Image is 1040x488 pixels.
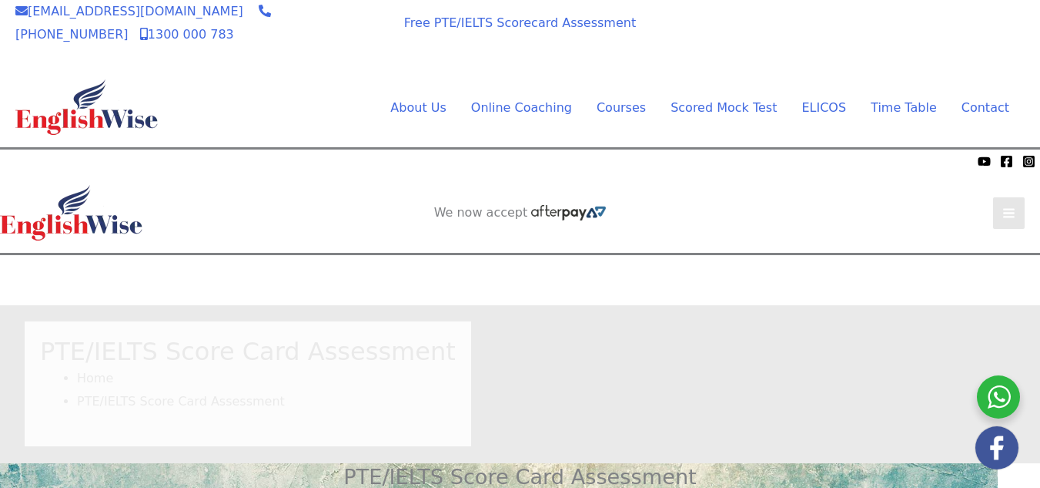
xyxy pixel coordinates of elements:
[402,268,640,298] a: AI SCORED PTE SOFTWARE REGISTER FOR FREE SOFTWARE TRIAL
[789,96,858,119] a: ELICOS
[378,96,458,119] a: About UsMenu Toggle
[8,153,89,169] span: We now accept
[140,27,234,42] a: 1300 000 783
[597,100,646,115] span: Courses
[771,21,1009,52] a: AI SCORED PTE SOFTWARE REGISTER FOR FREE SOFTWARE TRIAL
[1022,155,1035,168] a: Instagram
[309,45,351,53] img: Afterpay-Logo
[404,15,636,30] a: Free PTE/IELTS Scorecard Assessment
[871,100,937,115] span: Time Table
[658,96,789,119] a: Scored Mock TestMenu Toggle
[77,394,285,409] span: PTE/IELTS Score Card Assessment
[434,205,528,220] span: We now accept
[15,79,158,135] img: cropped-ew-logo
[584,96,658,119] a: CoursesMenu Toggle
[949,96,1009,119] a: Contact
[471,100,572,115] span: Online Coaching
[961,100,1009,115] span: Contact
[353,96,1009,119] nav: Site Navigation: Main Menu
[531,205,606,220] img: Afterpay-Logo
[390,100,446,115] span: About Us
[975,426,1018,469] img: white-facebook.png
[755,8,1025,59] aside: Header Widget 1
[978,155,991,168] a: YouTube
[386,255,655,305] aside: Header Widget 1
[670,100,777,115] span: Scored Mock Test
[93,157,135,166] img: Afterpay-Logo
[459,96,584,119] a: Online CoachingMenu Toggle
[40,367,456,412] nav: Breadcrumbs
[15,4,243,19] a: [EMAIL_ADDRESS][DOMAIN_NAME]
[801,100,846,115] span: ELICOS
[426,205,614,221] aside: Header Widget 2
[77,371,113,385] a: Home
[40,337,456,366] h1: PTE/IELTS Score Card Assessment
[858,96,949,119] a: Time TableMenu Toggle
[1000,155,1013,168] a: Facebook
[294,11,366,42] span: We now accept
[15,4,271,42] a: [PHONE_NUMBER]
